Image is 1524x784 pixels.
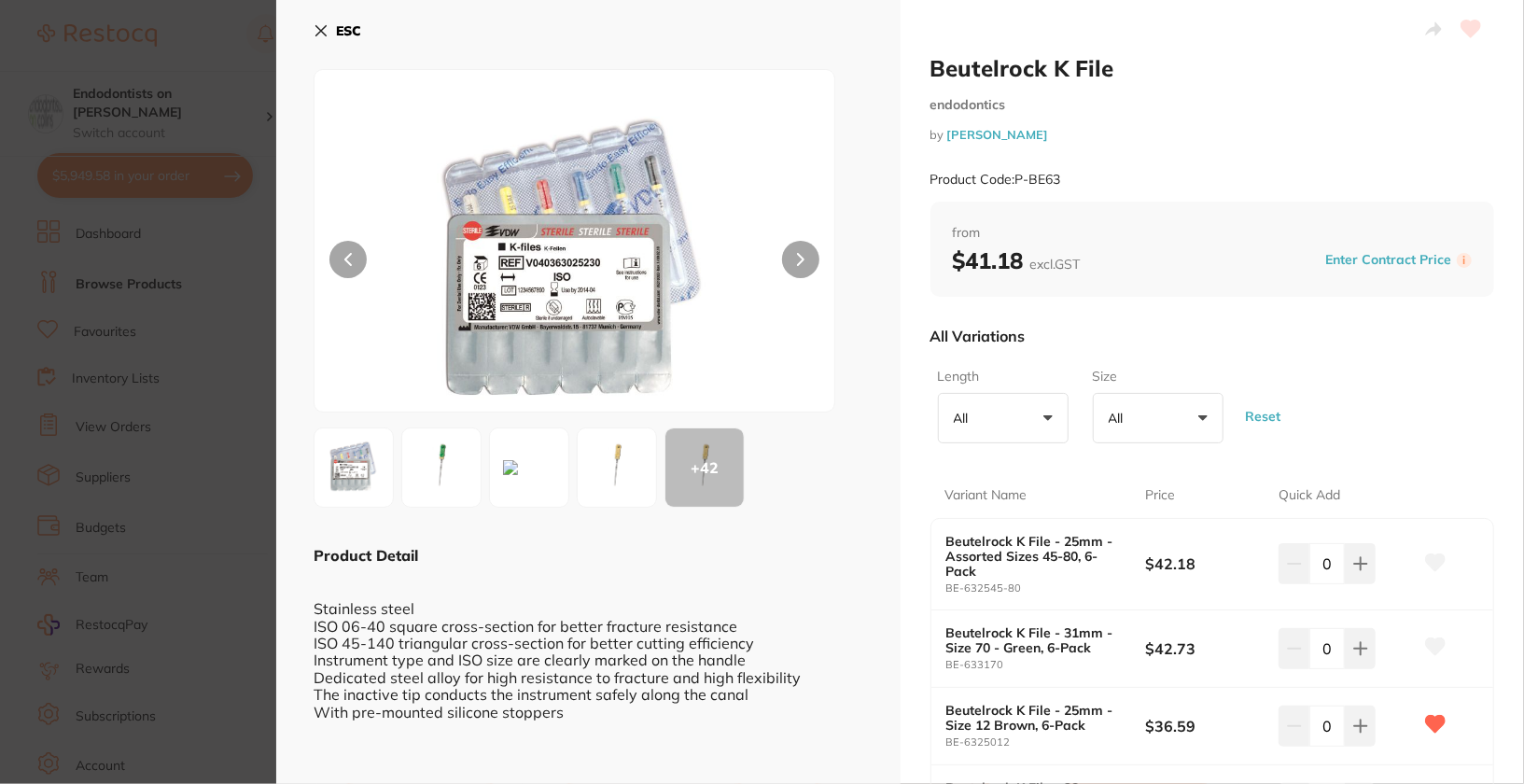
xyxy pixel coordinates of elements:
div: + 42 [665,428,744,507]
button: Enter Contract Price [1320,251,1457,269]
h2: Beutelrock K File [930,54,1495,82]
p: Quick Add [1279,486,1340,505]
div: Stainless steel ISO 06-40 square cross-section for better fracture resistance ISO 45-140 triangul... [314,566,863,721]
button: +42 [664,427,745,508]
a: [PERSON_NAME] [947,127,1049,142]
label: Size [1093,368,1218,386]
small: BE-6325012 [946,736,1146,749]
p: All Variations [930,327,1026,345]
b: $42.73 [1145,638,1265,659]
button: ESC [314,15,361,47]
p: Price [1145,486,1175,505]
small: Product Code: P-BE63 [930,172,1061,188]
p: All [1109,410,1131,427]
small: by [930,128,1495,142]
b: $42.18 [1145,553,1265,574]
button: Reset [1240,383,1287,451]
button: All [938,393,1069,443]
button: All [1093,393,1223,443]
small: endodontics [930,97,1495,113]
b: Beutelrock K File - 25mm - Assorted Sizes 45-80, 6-Pack [946,534,1126,579]
b: $36.59 [1145,716,1265,736]
small: BE-633170 [946,659,1146,671]
b: Product Detail [314,546,418,565]
img: Zw [408,434,475,501]
span: excl. GST [1030,256,1081,273]
p: Variant Name [945,486,1028,505]
small: BE-632545-80 [946,582,1146,595]
span: from [953,224,1473,243]
b: Beutelrock K File - 31mm - Size 70 - Green, 6-Pack [946,625,1126,655]
img: LmpwZw [320,434,387,501]
b: ESC [336,22,361,39]
img: cy5qcGc [496,453,525,483]
b: Beutelrock K File - 25mm - Size 12 Brown, 6-Pack [946,703,1126,733]
img: Zw [583,434,650,501]
label: i [1457,253,1472,268]
b: $41.18 [953,246,1081,274]
label: Length [938,368,1063,386]
p: All [954,410,976,427]
img: LmpwZw [418,117,730,412]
